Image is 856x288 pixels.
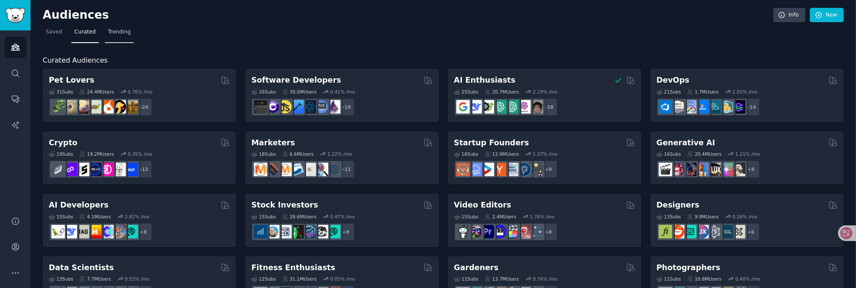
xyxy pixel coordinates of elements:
h2: Photographers [657,262,721,273]
div: 2.01 % /mo [732,89,757,95]
img: SaaS [468,163,482,176]
div: 2.19 % /mo [533,89,558,95]
div: 11 Sub s [657,276,681,282]
img: googleads [303,163,316,176]
h2: DevOps [657,75,690,86]
img: chatgpt_prompts_ [505,100,519,114]
h2: AI Enthusiasts [454,75,516,86]
div: 10.8M Users [687,276,721,282]
h2: Marketers [251,137,295,148]
div: 25 Sub s [454,89,479,95]
div: 21 Sub s [657,89,681,95]
div: 15 Sub s [49,214,73,220]
div: 6.6M Users [282,151,314,157]
img: Youtubevideo [517,225,531,238]
img: turtle [88,100,101,114]
img: LangChain [51,225,65,238]
h2: Crypto [49,137,78,148]
img: AskComputerScience [315,100,328,114]
img: llmops [112,225,126,238]
img: ethfinance [51,163,65,176]
div: 30.0M Users [282,89,317,95]
div: + 8 [539,223,558,241]
span: Saved [46,28,62,36]
div: + 6 [742,223,760,241]
img: GummySearch logo [5,8,25,23]
img: editors [468,225,482,238]
div: 7.7M Users [79,276,111,282]
div: 0.41 % /mo [330,89,355,95]
img: technicalanalysis [327,225,340,238]
img: dalle2 [671,163,684,176]
img: premiere [481,225,494,238]
div: + 12 [134,160,152,178]
div: 31.1M Users [282,276,317,282]
div: 20.4M Users [687,151,721,157]
div: 2.4M Users [485,214,516,220]
div: 2.82 % /mo [125,214,150,220]
div: 12 Sub s [251,276,276,282]
div: + 14 [742,98,760,116]
div: 24.4M Users [79,89,114,95]
img: ycombinator [493,163,506,176]
div: 0.76 % /mo [533,276,558,282]
div: 31 Sub s [49,89,73,95]
span: Curated Audiences [43,55,108,66]
img: ArtificalIntelligence [529,100,543,114]
img: DeepSeek [468,100,482,114]
img: starryai [720,163,733,176]
img: leopardgeckos [76,100,89,114]
img: FluxAI [708,163,721,176]
h2: Designers [657,200,700,211]
div: 1.21 % /mo [735,151,760,157]
img: PlatformEngineers [732,100,745,114]
img: iOSProgramming [290,100,304,114]
div: 1.7M Users [687,89,719,95]
div: 19 Sub s [49,151,73,157]
div: 0.40 % /mo [735,276,760,282]
div: 1.37 % /mo [533,151,558,157]
h2: Stock Investors [251,200,318,211]
img: cockatiel [100,100,114,114]
img: VideoEditors [493,225,506,238]
img: web3 [88,163,101,176]
div: 0.35 % /mo [128,151,152,157]
div: 0.76 % /mo [128,89,152,95]
div: 1.76 % /mo [530,214,555,220]
img: AWS_Certified_Experts [671,100,684,114]
img: sdforall [695,163,709,176]
img: StocksAndTrading [303,225,316,238]
div: 13 Sub s [49,276,73,282]
div: 9.8M Users [687,214,719,220]
img: chatgpt_promptDesign [493,100,506,114]
img: Entrepreneurship [517,163,531,176]
div: 16 Sub s [454,151,479,157]
div: 0.26 % /mo [732,214,757,220]
img: MistralAI [88,225,101,238]
div: 15 Sub s [251,214,276,220]
span: Curated [74,28,96,36]
img: learndesign [720,225,733,238]
div: + 18 [539,98,558,116]
div: 1.22 % /mo [327,151,352,157]
img: OnlineMarketing [327,163,340,176]
img: ValueInvesting [266,225,280,238]
img: Docker_DevOps [683,100,697,114]
img: dogbreed [125,100,138,114]
img: elixir [327,100,340,114]
h2: Gardeners [454,262,499,273]
img: ethstaker [76,163,89,176]
img: azuredevops [659,100,672,114]
img: learnjavascript [278,100,292,114]
img: Emailmarketing [290,163,304,176]
img: Forex [278,225,292,238]
h2: AI Developers [49,200,108,211]
img: aivideo [659,163,672,176]
img: indiehackers [505,163,519,176]
div: 26 Sub s [251,89,276,95]
img: userexperience [708,225,721,238]
img: UI_Design [683,225,697,238]
h2: Fitness Enthusiasts [251,262,335,273]
img: OpenAIDev [517,100,531,114]
img: platformengineering [708,100,721,114]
